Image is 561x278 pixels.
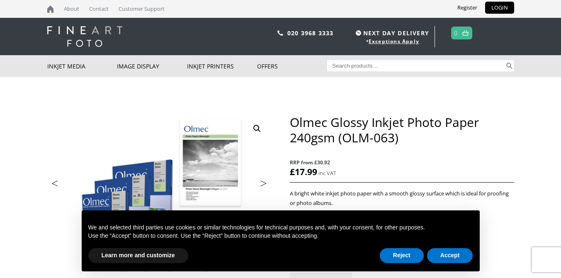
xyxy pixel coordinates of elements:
button: Learn more and customize [88,248,188,263]
span: £ [290,166,295,178]
img: time.svg [356,30,361,36]
button: Accept [427,248,473,263]
span: NEXT DAY DELIVERY [354,28,429,38]
p: We and selected third parties use cookies or similar technologies for technical purposes and, wit... [88,224,473,232]
button: Reject [380,248,424,263]
a: 0 [454,27,458,39]
a: Exceptions Apply [369,38,419,45]
img: phone.svg [277,30,283,36]
a: Register [451,2,483,14]
p: Use the “Accept” button to consent. Use the “Reject” button to continue without accepting. [88,232,473,240]
bdi: 17.99 [290,166,317,178]
p: A bright white inkjet photo paper with a smooth glossy surface which is ideal for proofing or pho... [290,189,514,208]
a: Inkjet Media [47,55,117,77]
img: basket.svg [462,30,469,36]
input: Search products… [327,60,505,71]
span: RRP from £30.92 [290,158,514,167]
h1: Olmec Glossy Inkjet Photo Paper 240gsm (OLM-063) [290,115,514,145]
a: LOGIN [485,2,514,14]
img: logo-white.svg [47,26,122,47]
a: 020 3968 3333 [287,29,334,37]
a: Offers [257,55,327,77]
a: Image Display [117,55,187,77]
a: View full-screen image gallery [250,121,265,136]
button: Search [505,60,514,71]
a: Inkjet Printers [187,55,257,77]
